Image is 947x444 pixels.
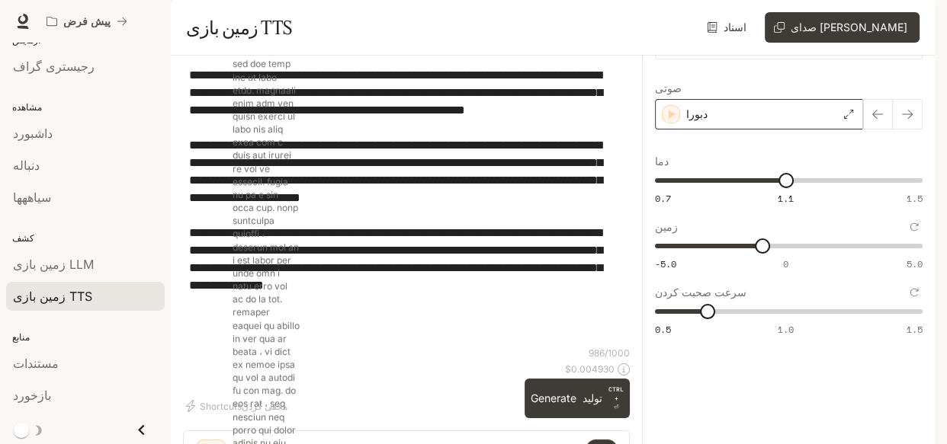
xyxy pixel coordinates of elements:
[40,6,134,37] button: All workspaces
[655,286,746,299] sider-trans-text: سرعت صحبت کردن
[704,12,753,43] a: اسناد
[655,81,682,94] sider-trans-text: صوتی
[655,155,669,168] sider-trans-text: دما
[765,12,920,43] button: صدای [PERSON_NAME]
[63,14,111,27] sider-trans-text: پیش فرض
[655,192,671,205] span: 0.7
[906,284,923,301] button: Reset to default
[655,220,678,233] sider-trans-text: زمین
[778,323,794,336] span: 1.0
[906,219,923,235] button: Reset to default
[686,107,708,120] sider-trans-text: دبورا
[183,394,294,418] button: Shortcutsمخفی کردن
[655,257,676,270] span: -5.0
[791,21,907,34] sider-trans-text: صدای [PERSON_NAME]
[907,192,923,205] span: 1.5
[724,21,746,34] sider-trans-text: اسناد
[655,323,671,336] span: 0.5
[783,257,788,270] span: 0
[907,323,923,336] span: 1.5
[907,257,923,270] span: 5.0
[186,16,292,39] sider-trans-text: زمین بازی TTS
[778,192,794,205] span: 1.1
